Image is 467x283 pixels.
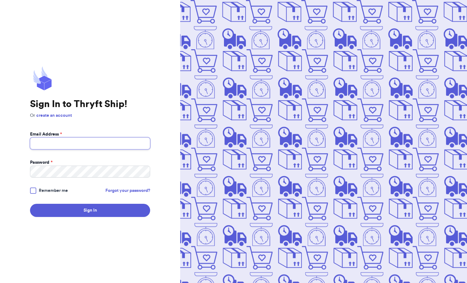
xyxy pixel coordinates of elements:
span: Remember me [39,188,68,194]
h1: Sign In to Thryft Ship! [30,99,150,110]
p: Or [30,112,150,119]
button: Sign In [30,204,150,217]
label: Password [30,159,53,166]
label: Email Address [30,131,62,137]
a: create an account [36,113,72,118]
a: Forgot your password? [105,188,150,194]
